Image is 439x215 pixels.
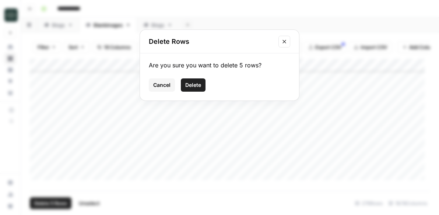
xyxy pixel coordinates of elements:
[149,36,274,47] h2: Delete Rows
[181,78,206,92] button: Delete
[278,36,290,47] button: Close modal
[153,81,171,89] span: Cancel
[149,61,290,70] div: Are you sure you want to delete 5 rows?
[185,81,201,89] span: Delete
[149,78,175,92] button: Cancel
